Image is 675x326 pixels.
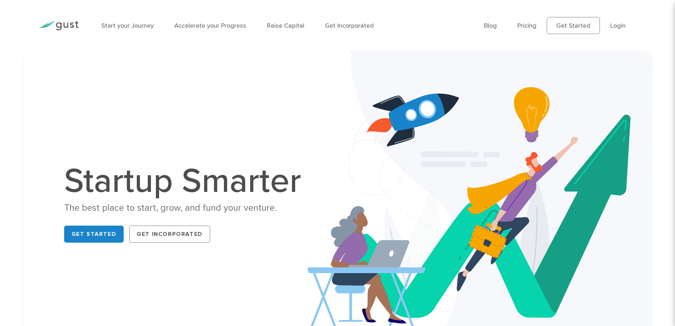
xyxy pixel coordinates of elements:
a: Raise Capital [267,22,304,29]
div: The best place to start, grow, and fund your venture. [64,202,309,214]
a: Pricing [517,22,536,29]
a: Get Incorporated [129,226,210,243]
a: Blog [484,22,497,29]
a: Get Started [547,17,600,34]
a: Accelerate your Progress [174,22,246,29]
a: Start your Journey [101,22,154,29]
a: Get Started [64,226,124,243]
a: Get Incorporated [325,22,374,29]
img: Gust Logo [39,21,79,31]
h1: Startup Smarter [64,164,309,198]
a: Login [610,22,626,29]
